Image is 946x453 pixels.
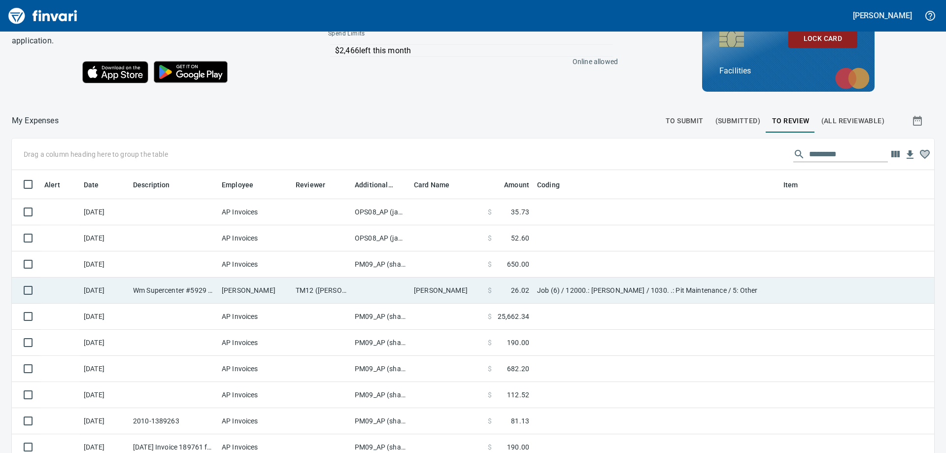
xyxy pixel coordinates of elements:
[507,390,529,400] span: 112.52
[296,179,338,191] span: Reviewer
[218,408,292,434] td: AP Invoices
[80,225,129,251] td: [DATE]
[80,199,129,225] td: [DATE]
[537,179,573,191] span: Coding
[507,338,529,348] span: 190.00
[414,179,462,191] span: Card Name
[507,442,529,452] span: 190.00
[488,233,492,243] span: $
[80,408,129,434] td: [DATE]
[351,225,410,251] td: OPS08_AP (janettep, samr)
[218,330,292,356] td: AP Invoices
[355,179,393,191] span: Additional Reviewer
[84,179,99,191] span: Date
[6,4,80,28] img: Finvari
[507,259,529,269] span: 650.00
[222,179,266,191] span: Employee
[488,390,492,400] span: $
[12,20,304,48] h6: You can also control your card and submit expenses from our iPhone or Android application.
[772,115,810,127] span: To Review
[292,278,351,304] td: TM12 ([PERSON_NAME], [PERSON_NAME], [PERSON_NAME], [PERSON_NAME])
[351,304,410,330] td: PM09_AP (shanet)
[218,251,292,278] td: AP Invoices
[44,179,60,191] span: Alert
[24,149,168,159] p: Drag a column heading here to group the table
[888,147,903,162] button: Choose columns to display
[351,356,410,382] td: PM09_AP (shanet)
[133,179,183,191] span: Description
[218,382,292,408] td: AP Invoices
[488,285,492,295] span: $
[148,56,233,88] img: Get it on Google Play
[783,179,811,191] span: Item
[511,233,529,243] span: 52.60
[511,416,529,426] span: 81.13
[498,312,529,321] span: 25,662.34
[507,364,529,374] span: 682.20
[133,179,170,191] span: Description
[129,278,218,304] td: Wm Supercenter #5929 [GEOGRAPHIC_DATA]
[80,278,129,304] td: [DATE]
[853,10,912,21] h5: [PERSON_NAME]
[218,356,292,382] td: AP Invoices
[12,115,59,127] p: My Expenses
[719,65,857,77] p: Facilities
[537,179,560,191] span: Coding
[410,278,484,304] td: [PERSON_NAME]
[218,304,292,330] td: AP Invoices
[511,207,529,217] span: 35.73
[488,312,492,321] span: $
[821,115,884,127] span: (All Reviewable)
[44,179,73,191] span: Alert
[80,304,129,330] td: [DATE]
[917,147,932,162] button: Column choices favorited. Click to reset to default
[351,251,410,278] td: PM09_AP (shanet)
[351,199,410,225] td: OPS08_AP (janettep, samr)
[488,416,492,426] span: $
[488,364,492,374] span: $
[351,382,410,408] td: PM09_AP (shanet)
[414,179,449,191] span: Card Name
[355,179,406,191] span: Additional Reviewer
[533,278,779,304] td: Job (6) / 12000.: [PERSON_NAME] / 1030. .: Pit Maintenance / 5: Other
[783,179,798,191] span: Item
[129,408,218,434] td: 2010-1389263
[12,115,59,127] nav: breadcrumb
[796,33,849,45] span: Lock Card
[80,251,129,278] td: [DATE]
[80,382,129,408] td: [DATE]
[830,63,875,94] img: mastercard.svg
[80,330,129,356] td: [DATE]
[903,147,917,162] button: Download Table
[335,45,613,57] p: $2,466 left this month
[296,179,325,191] span: Reviewer
[666,115,704,127] span: To Submit
[491,179,529,191] span: Amount
[488,442,492,452] span: $
[903,109,934,133] button: Show transactions within a particular date range
[218,278,292,304] td: [PERSON_NAME]
[80,356,129,382] td: [DATE]
[84,179,112,191] span: Date
[320,57,618,67] p: Online allowed
[488,338,492,348] span: $
[328,29,490,39] span: Spend Limits
[715,115,760,127] span: (Submitted)
[351,330,410,356] td: PM09_AP (shanet)
[488,207,492,217] span: $
[351,408,410,434] td: PM09_AP (shanet)
[504,179,529,191] span: Amount
[222,179,253,191] span: Employee
[82,61,148,83] img: Download on the App Store
[218,199,292,225] td: AP Invoices
[488,259,492,269] span: $
[218,225,292,251] td: AP Invoices
[850,8,914,23] button: [PERSON_NAME]
[511,285,529,295] span: 26.02
[788,30,857,48] button: Lock Card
